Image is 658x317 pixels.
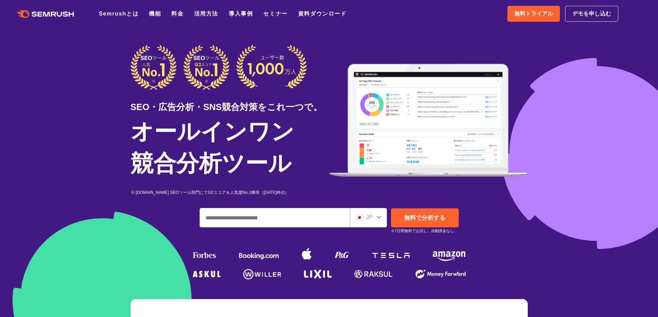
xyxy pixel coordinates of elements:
a: 導入事例 [229,11,253,17]
a: 無料トライアル [507,6,560,22]
div: SEO・広告分析・SNS競合対策をこれ一つで。 [131,90,329,114]
a: 活用方法 [194,11,218,17]
span: 無料で分析する [404,215,445,221]
h1: オールインワン 競合分析ツール [131,116,329,179]
small: ※7日間無料でお試し。自動課金なし。 [391,228,458,234]
a: 資料ダウンロード [298,11,347,17]
a: Semrushとは [99,11,139,17]
input: ドメイン、キーワードまたはURLを入力してください [200,208,350,227]
span: デモを申し込む [572,9,611,18]
a: セミナー [263,11,287,17]
a: 無料で分析する [391,208,459,227]
span: 無料トライアル [514,9,553,18]
div: ※ [DOMAIN_NAME] SEOツール部門にてG2スコア＆人気度No.1獲得（[DATE]時点） [131,189,329,196]
a: 機能 [149,11,161,17]
a: デモを申し込む [565,6,618,22]
a: 料金 [171,11,183,17]
span: JP [366,214,373,220]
